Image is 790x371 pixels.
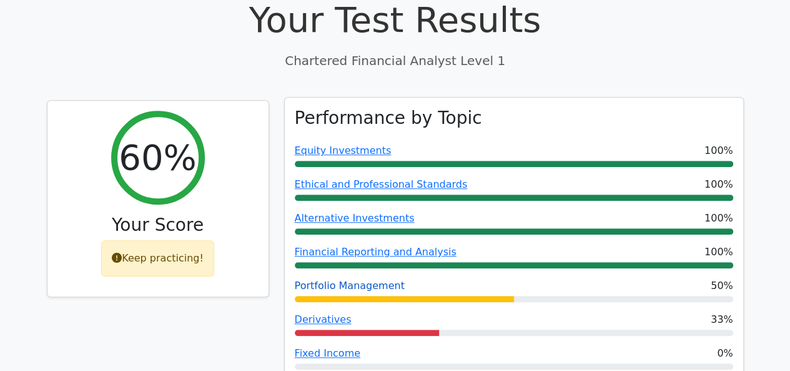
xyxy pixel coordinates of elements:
[717,346,733,361] span: 0%
[295,178,468,190] a: Ethical and Professional Standards
[295,347,360,359] a: Fixed Income
[704,143,733,158] span: 100%
[101,240,214,277] div: Keep practicing!
[704,211,733,226] span: 100%
[57,215,259,236] h3: Your Score
[704,177,733,192] span: 100%
[295,280,405,292] a: Portfolio Management
[295,313,352,325] a: Derivatives
[295,246,457,258] a: Financial Reporting and Analysis
[119,136,196,178] h2: 60%
[711,312,733,327] span: 33%
[295,108,482,129] h3: Performance by Topic
[704,245,733,260] span: 100%
[47,51,744,70] p: Chartered Financial Analyst Level 1
[295,145,392,156] a: Equity Investments
[711,278,733,293] span: 50%
[295,212,415,224] a: Alternative Investments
